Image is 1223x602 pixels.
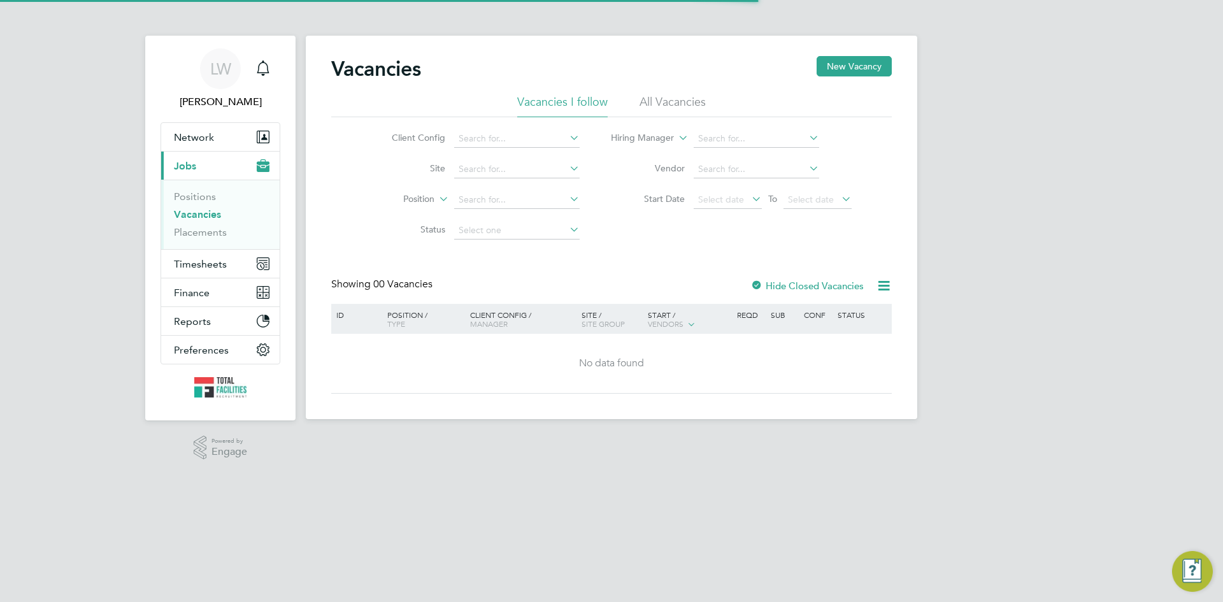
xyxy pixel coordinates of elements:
input: Search for... [454,191,580,209]
a: Placements [174,226,227,238]
a: Vacancies [174,208,221,220]
div: Sub [768,304,801,326]
label: Hide Closed Vacancies [750,280,864,292]
span: Louise Walsh [161,94,280,110]
div: Reqd [734,304,767,326]
img: tfrecruitment-logo-retina.png [194,377,247,398]
span: Engage [211,447,247,457]
label: Hiring Manager [601,132,674,145]
label: Client Config [372,132,445,143]
input: Search for... [694,130,819,148]
a: LW[PERSON_NAME] [161,48,280,110]
span: Type [387,319,405,329]
input: Search for... [694,161,819,178]
div: Start / [645,304,734,336]
span: Reports [174,315,211,327]
span: LW [210,61,231,77]
div: No data found [333,357,890,370]
button: Network [161,123,280,151]
button: Timesheets [161,250,280,278]
span: Vendors [648,319,683,329]
button: Jobs [161,152,280,180]
button: Preferences [161,336,280,364]
span: Manager [470,319,508,329]
input: Search for... [454,130,580,148]
span: Select date [788,194,834,205]
div: Client Config / [467,304,578,334]
div: Status [834,304,890,326]
nav: Main navigation [145,36,296,420]
span: Finance [174,287,210,299]
span: Timesheets [174,258,227,270]
button: Finance [161,278,280,306]
span: Network [174,131,214,143]
div: Site / [578,304,645,334]
label: Position [361,193,434,206]
span: Preferences [174,344,229,356]
input: Select one [454,222,580,240]
span: 00 Vacancies [373,278,433,290]
span: Site Group [582,319,625,329]
label: Start Date [611,193,685,204]
h2: Vacancies [331,56,421,82]
a: Go to home page [161,377,280,398]
button: Engage Resource Center [1172,551,1213,592]
a: Positions [174,190,216,203]
button: Reports [161,307,280,335]
div: Position / [378,304,467,334]
span: Select date [698,194,744,205]
span: Powered by [211,436,247,447]
button: New Vacancy [817,56,892,76]
div: Showing [331,278,435,291]
input: Search for... [454,161,580,178]
label: Site [372,162,445,174]
li: Vacancies I follow [517,94,608,117]
div: Conf [801,304,834,326]
div: Jobs [161,180,280,249]
span: Jobs [174,160,196,172]
label: Status [372,224,445,235]
a: Powered byEngage [194,436,248,460]
label: Vendor [611,162,685,174]
div: ID [333,304,378,326]
span: To [764,190,781,207]
li: All Vacancies [640,94,706,117]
